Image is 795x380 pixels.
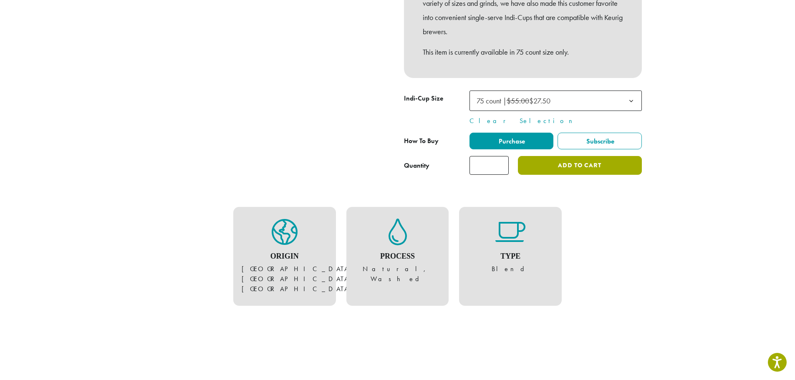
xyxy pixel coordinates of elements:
[467,252,553,261] h4: Type
[404,136,439,145] span: How To Buy
[477,96,550,106] span: 75 count | $27.50
[585,137,614,146] span: Subscribe
[423,45,623,59] p: This item is currently available in 75 count size only.
[469,116,642,126] a: Clear Selection
[404,161,429,171] div: Quantity
[404,93,469,105] label: Indi-Cup Size
[469,91,642,111] span: 75 count | $55.00 $27.50
[467,219,553,274] figure: Blend
[242,252,328,261] h4: Origin
[507,96,529,106] del: $55.00
[518,156,641,175] button: Add to cart
[473,93,559,109] span: 75 count | $55.00 $27.50
[469,156,509,175] input: Product quantity
[355,219,441,284] figure: Natural, Washed
[242,219,328,294] figure: [GEOGRAPHIC_DATA], [GEOGRAPHIC_DATA], [GEOGRAPHIC_DATA]
[355,252,441,261] h4: Process
[497,137,525,146] span: Purchase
